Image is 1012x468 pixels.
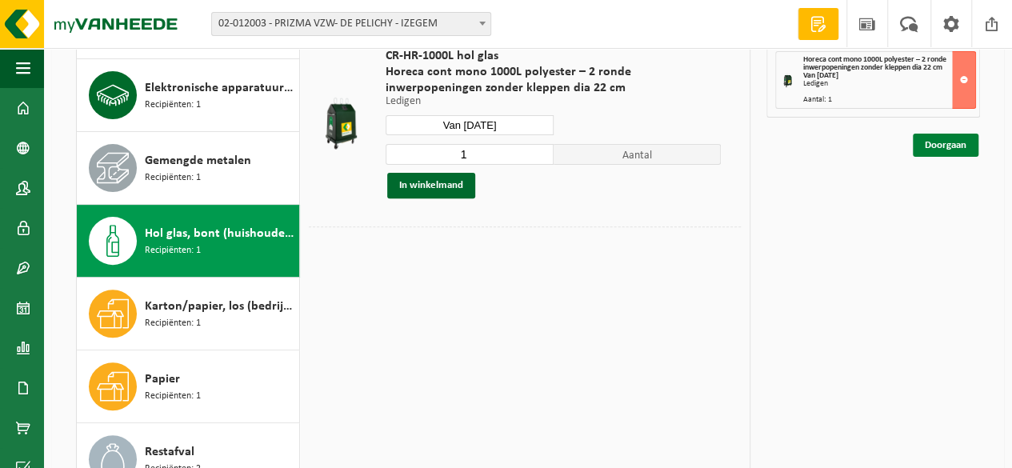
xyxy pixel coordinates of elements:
[386,64,721,96] span: Horeca cont mono 1000L polyester – 2 ronde inwerpopeningen zonder kleppen dia 22 cm
[145,78,295,98] span: Elektronische apparatuur - TV-monitoren (TVM)
[145,389,201,404] span: Recipiënten: 1
[77,59,300,132] button: Elektronische apparatuur - TV-monitoren (TVM) Recipiënten: 1
[145,243,201,258] span: Recipiënten: 1
[803,80,975,88] div: Ledigen
[803,71,838,80] strong: Van [DATE]
[145,442,194,462] span: Restafval
[145,224,295,243] span: Hol glas, bont (huishoudelijk)
[913,134,978,157] a: Doorgaan
[77,132,300,205] button: Gemengde metalen Recipiënten: 1
[387,173,475,198] button: In winkelmand
[77,278,300,350] button: Karton/papier, los (bedrijven) Recipiënten: 1
[77,205,300,278] button: Hol glas, bont (huishoudelijk) Recipiënten: 1
[145,98,201,113] span: Recipiënten: 1
[145,151,251,170] span: Gemengde metalen
[803,55,946,72] span: Horeca cont mono 1000L polyester – 2 ronde inwerpopeningen zonder kleppen dia 22 cm
[386,96,721,107] p: Ledigen
[145,370,180,389] span: Papier
[386,115,554,135] input: Selecteer datum
[212,13,490,35] span: 02-012003 - PRIZMA VZW- DE PELICHY - IZEGEM
[145,297,295,316] span: Karton/papier, los (bedrijven)
[77,350,300,423] button: Papier Recipiënten: 1
[211,12,491,36] span: 02-012003 - PRIZMA VZW- DE PELICHY - IZEGEM
[386,48,721,64] span: CR-HR-1000L hol glas
[803,96,975,104] div: Aantal: 1
[554,144,722,165] span: Aantal
[145,170,201,186] span: Recipiënten: 1
[145,316,201,331] span: Recipiënten: 1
